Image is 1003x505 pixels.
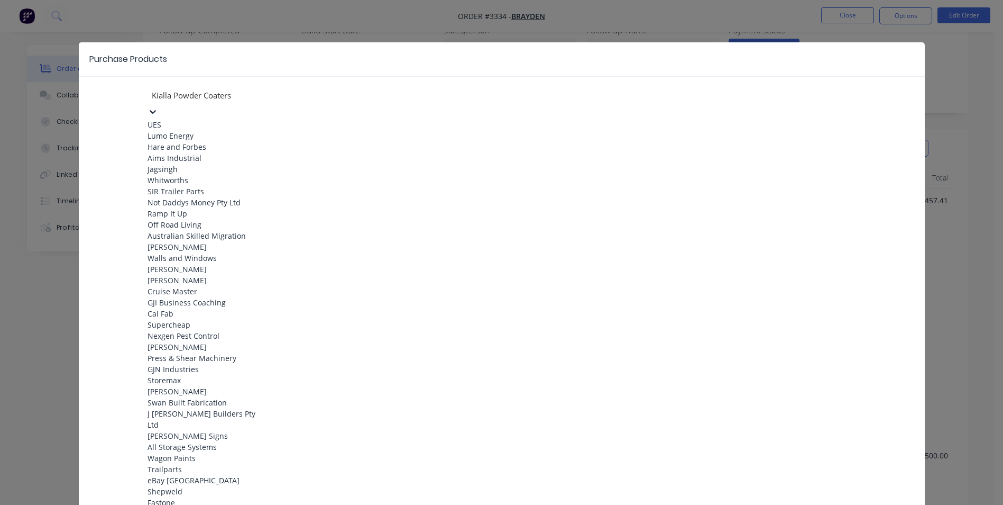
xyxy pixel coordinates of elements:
div: Australian Skilled Migration [148,230,264,241]
div: Not Daddys Money Pty Ltd [148,197,264,208]
div: SIR Trailer Parts [148,186,264,197]
div: GJN Industries [148,364,264,375]
div: Aims Industrial [148,152,264,164]
div: Storemax [148,375,264,386]
div: Cal Fab [148,308,264,319]
div: Cruise Master [148,286,264,297]
div: Press & Shear Machinery [148,353,264,364]
div: GJI Business Coaching [148,297,264,308]
div: eBay [GEOGRAPHIC_DATA] [148,475,264,486]
div: Lumo Energy [148,130,264,141]
div: [PERSON_NAME] [PERSON_NAME] [148,264,264,286]
div: [PERSON_NAME] [148,341,264,353]
div: Supercheap [148,319,264,330]
div: All Storage Systems [148,441,264,453]
div: Jagsingh [148,164,264,175]
div: [PERSON_NAME] [148,241,264,252]
div: Whitworths [148,175,264,186]
div: J [PERSON_NAME] Builders Pty Ltd [148,408,264,430]
div: Hare and Forbes [148,141,264,152]
div: Shepweld [148,486,264,497]
div: Wagon Paints [148,453,264,464]
div: [PERSON_NAME] [148,386,264,397]
div: [PERSON_NAME] Signs [148,430,264,441]
div: UES [148,119,264,130]
div: Trailparts [148,464,264,475]
div: Purchase Products [89,53,167,66]
div: Off Road Living [148,219,264,230]
div: Ramp It Up [148,208,264,219]
div: Swan Built Fabrication [148,397,264,408]
div: Nexgen Pest Control [148,330,264,341]
div: Walls and Windows [148,252,264,264]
